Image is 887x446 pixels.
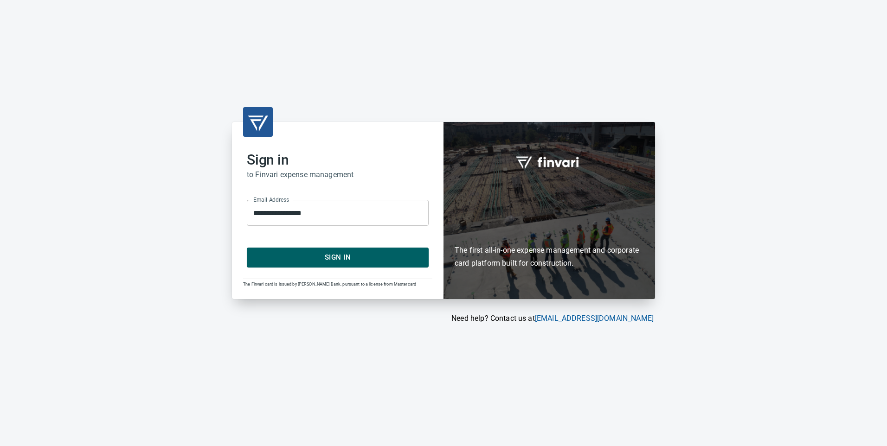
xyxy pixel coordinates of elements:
a: [EMAIL_ADDRESS][DOMAIN_NAME] [535,314,654,323]
h6: to Finvari expense management [247,168,429,181]
button: Sign In [247,248,429,267]
h2: Sign in [247,152,429,168]
h6: The first all-in-one expense management and corporate card platform built for construction. [455,190,644,270]
p: Need help? Contact us at [232,313,654,324]
div: Finvari [443,122,655,299]
img: transparent_logo.png [247,111,269,133]
span: Sign In [257,251,418,263]
img: fullword_logo_white.png [514,151,584,172]
span: The Finvari card is issued by [PERSON_NAME] Bank, pursuant to a license from Mastercard [243,282,416,287]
